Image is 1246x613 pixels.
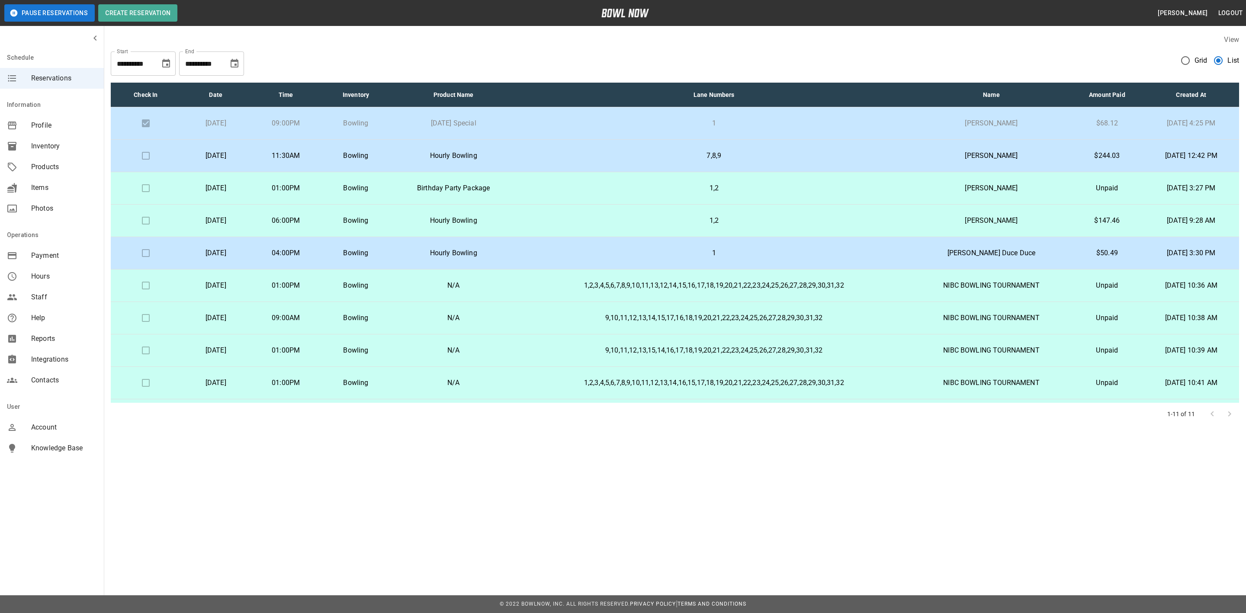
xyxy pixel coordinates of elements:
[31,162,97,172] span: Products
[188,345,244,356] p: [DATE]
[258,215,314,226] p: 06:00PM
[31,292,97,302] span: Staff
[98,4,177,22] button: Create Reservation
[1150,378,1232,388] p: [DATE] 10:41 AM
[1150,118,1232,128] p: [DATE] 4:25 PM
[912,83,1071,107] th: Name
[328,345,384,356] p: Bowling
[31,271,97,282] span: Hours
[678,601,746,607] a: Terms and Conditions
[31,313,97,323] span: Help
[1071,83,1143,107] th: Amount Paid
[188,248,244,258] p: [DATE]
[251,83,321,107] th: Time
[328,151,384,161] p: Bowling
[523,345,905,356] p: 9,10,11,12,13,15,14,16,17,18,19,20,21,22,23,24,25,26,27,28,29,30,31,32
[328,215,384,226] p: Bowling
[31,375,97,385] span: Contacts
[523,215,905,226] p: 1,2
[188,280,244,291] p: [DATE]
[31,73,97,83] span: Reservations
[919,151,1064,161] p: [PERSON_NAME]
[328,378,384,388] p: Bowling
[398,378,509,388] p: N/A
[919,118,1064,128] p: [PERSON_NAME]
[157,55,175,72] button: Choose date, selected date is Oct 1, 2025
[523,280,905,291] p: 1,2,3,4,5,6,7,8,9,10,11,13,12,14,15,16,17,18,19,20,21,22,23,24,25,26,27,28,29,30,31,32
[1078,345,1136,356] p: Unpaid
[328,248,384,258] p: Bowling
[258,118,314,128] p: 09:00PM
[111,83,181,107] th: Check In
[398,183,509,193] p: Birthday Party Package
[919,183,1064,193] p: [PERSON_NAME]
[258,345,314,356] p: 01:00PM
[1078,215,1136,226] p: $147.46
[919,215,1064,226] p: [PERSON_NAME]
[1150,215,1232,226] p: [DATE] 9:28 AM
[1078,378,1136,388] p: Unpaid
[328,313,384,323] p: Bowling
[398,280,509,291] p: N/A
[258,378,314,388] p: 01:00PM
[630,601,676,607] a: Privacy Policy
[258,280,314,291] p: 01:00PM
[188,118,244,128] p: [DATE]
[1078,280,1136,291] p: Unpaid
[523,183,905,193] p: 1,2
[181,83,251,107] th: Date
[1167,410,1195,418] p: 1-11 of 11
[188,313,244,323] p: [DATE]
[258,151,314,161] p: 11:30AM
[258,183,314,193] p: 01:00PM
[523,378,905,388] p: 1,2,3,4,5,6,7,8,9,10,11,12,13,14,16,15,17,18,19,20,21,22,23,24,25,26,27,28,29,30,31,32
[919,313,1064,323] p: NIBC BOWLING TOURNAMENT
[328,118,384,128] p: Bowling
[398,248,509,258] p: Hourly Bowling
[1078,118,1136,128] p: $68.12
[919,378,1064,388] p: NIBC BOWLING TOURNAMENT
[1150,248,1232,258] p: [DATE] 3:30 PM
[328,280,384,291] p: Bowling
[31,203,97,214] span: Photos
[188,183,244,193] p: [DATE]
[919,345,1064,356] p: NIBC BOWLING TOURNAMENT
[1078,183,1136,193] p: Unpaid
[1150,345,1232,356] p: [DATE] 10:39 AM
[1150,280,1232,291] p: [DATE] 10:36 AM
[1195,55,1207,66] span: Grid
[1078,248,1136,258] p: $50.49
[188,378,244,388] p: [DATE]
[391,83,516,107] th: Product Name
[1078,151,1136,161] p: $244.03
[919,248,1064,258] p: [PERSON_NAME] Duce Duce
[31,250,97,261] span: Payment
[523,151,905,161] p: 7,8,9
[188,151,244,161] p: [DATE]
[188,215,244,226] p: [DATE]
[919,280,1064,291] p: NIBC BOWLING TOURNAMENT
[4,4,95,22] button: Pause Reservations
[398,215,509,226] p: Hourly Bowling
[1143,83,1239,107] th: Created At
[398,118,509,128] p: [DATE] Special
[523,118,905,128] p: 1
[31,141,97,151] span: Inventory
[258,248,314,258] p: 04:00PM
[1078,313,1136,323] p: Unpaid
[398,313,509,323] p: N/A
[1150,151,1232,161] p: [DATE] 12:42 PM
[398,345,509,356] p: N/A
[1150,313,1232,323] p: [DATE] 10:38 AM
[31,443,97,453] span: Knowledge Base
[516,83,912,107] th: Lane Numbers
[258,313,314,323] p: 09:00AM
[31,120,97,131] span: Profile
[1227,55,1239,66] span: List
[398,151,509,161] p: Hourly Bowling
[31,183,97,193] span: Items
[31,422,97,433] span: Account
[601,9,649,17] img: logo
[523,248,905,258] p: 1
[1154,5,1211,21] button: [PERSON_NAME]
